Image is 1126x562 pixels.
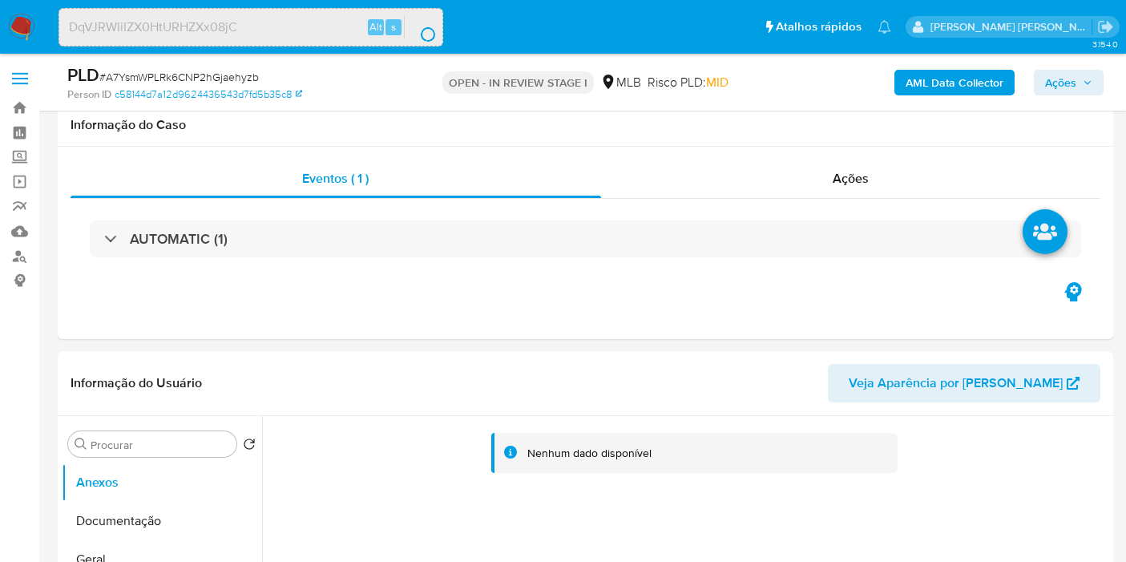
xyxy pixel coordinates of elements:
[130,230,228,248] h3: AUTOMATIC (1)
[1097,18,1114,35] a: Sair
[878,20,891,34] a: Notificações
[67,62,99,87] b: PLD
[75,438,87,451] button: Procurar
[894,70,1015,95] button: AML Data Collector
[71,375,202,391] h1: Informação do Usuário
[600,74,641,91] div: MLB
[776,18,862,35] span: Atalhos rápidos
[849,364,1063,402] span: Veja Aparência por [PERSON_NAME]
[1034,70,1104,95] button: Ações
[62,463,262,502] button: Anexos
[706,73,728,91] span: MID
[828,364,1100,402] button: Veja Aparência por [PERSON_NAME]
[527,446,652,461] div: Nenhum dado disponível
[833,169,869,188] span: Ações
[369,19,382,34] span: Alt
[115,87,302,102] a: c58144d7a12d9624436543d7fd5b35c8
[906,70,1003,95] b: AML Data Collector
[67,87,111,102] b: Person ID
[62,502,262,540] button: Documentação
[302,169,369,188] span: Eventos ( 1 )
[442,71,594,94] p: OPEN - IN REVIEW STAGE I
[1045,70,1076,95] span: Ações
[648,74,728,91] span: Risco PLD:
[99,69,259,85] span: # A7YsmWPLRk6CNP2hGjaehyzb
[930,19,1092,34] p: leticia.merlin@mercadolivre.com
[90,220,1081,257] div: AUTOMATIC (1)
[91,438,230,452] input: Procurar
[59,17,442,38] input: Pesquise usuários ou casos...
[71,117,1100,133] h1: Informação do Caso
[391,19,396,34] span: s
[243,438,256,455] button: Retornar ao pedido padrão
[404,16,437,38] button: search-icon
